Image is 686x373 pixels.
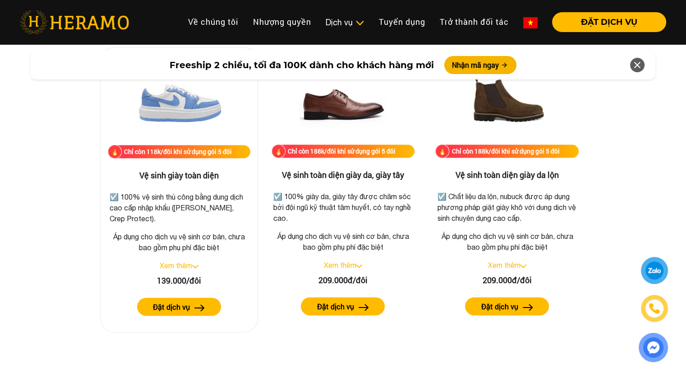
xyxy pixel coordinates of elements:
[288,146,396,156] div: Chỉ còn 188k/đôi khi sử dụng gói 5 đôi
[437,191,577,224] p: ☑️ Chất liệu da lộn, nubuck được áp dụng phương pháp giặt giày khô với dung dịch vệ sinh chuyên d...
[137,298,221,316] button: Đặt dịch vụ
[323,261,356,269] a: Xem thêm
[649,303,659,313] img: phone-icon
[317,301,354,312] label: Đặt dịch vụ
[462,54,552,145] img: Vệ sinh toàn diện giày da lộn
[435,231,579,252] p: Áp dụng cho dịch vụ vệ sinh cơ bản, chưa bao gồm phụ phí đặc biệt
[20,10,129,34] img: heramo-logo.png
[108,298,250,316] a: Đặt dịch vụ arrow
[465,297,549,315] button: Đặt dịch vụ
[272,144,285,158] img: fire.png
[194,304,205,311] img: arrow
[169,58,433,72] span: Freeship 2 chiều, tối đa 100K dành cho khách hàng mới
[355,19,364,28] img: subToggleIcon
[272,297,415,315] a: Đặt dịch vụ arrow
[435,144,449,158] img: fire.png
[545,18,666,26] a: ĐẶT DỊCH VỤ
[272,231,415,252] p: Áp dụng cho dịch vụ vệ sinh cơ bản, chưa bao gồm phụ phí đặc biệt
[523,304,533,311] img: arrow
[273,191,413,224] p: ☑️ 100% giày da, giày tây được chăm sóc bởi đội ngũ kỹ thuật tâm huyết, có tay nghề cao.
[110,191,249,224] p: ☑️ 100% vệ sinh thủ công bằng dung dịch cao cấp nhập khẩu ([PERSON_NAME], Crep Protect).
[481,301,518,312] label: Đặt dịch vụ
[435,297,579,315] a: Đặt dịch vụ arrow
[134,55,224,145] img: Vệ sinh giày toàn diện
[356,264,362,268] img: arrow_down.svg
[488,261,520,269] a: Xem thêm
[433,12,516,32] a: Trở thành đối tác
[192,265,198,268] img: arrow_down.svg
[153,302,190,312] label: Đặt dịch vụ
[641,295,668,322] a: phone-icon
[359,304,369,311] img: arrow
[301,297,385,315] button: Đặt dịch vụ
[372,12,433,32] a: Tuyển dụng
[435,274,579,286] div: 209.000đ/đôi
[124,147,232,156] div: Chỉ còn 118k/đôi khi sử dụng gói 5 đôi
[523,17,538,28] img: vn-flag.png
[552,12,666,32] button: ĐẶT DỊCH VỤ
[444,56,516,74] button: Nhận mã ngay
[520,264,526,268] img: arrow_down.svg
[272,274,415,286] div: 209.000đ/đôi
[272,170,415,180] h3: Vệ sinh toàn diện giày da, giày tây
[181,12,246,32] a: Về chúng tôi
[108,275,250,287] div: 139.000/đôi
[108,231,250,253] p: Áp dụng cho dịch vụ vệ sinh cơ bản, chưa bao gồm phụ phí đặc biệt
[298,54,388,145] img: Vệ sinh toàn diện giày da, giày tây
[108,145,122,159] img: fire.png
[451,146,559,156] div: Chỉ còn 188k/đôi khi sử dụng gói 5 đôi
[160,261,192,270] a: Xem thêm
[246,12,318,32] a: Nhượng quyền
[435,170,579,180] h3: Vệ sinh toàn diện giày da lộn
[108,171,250,181] h3: Vệ sinh giày toàn diện
[326,16,364,28] div: Dịch vụ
